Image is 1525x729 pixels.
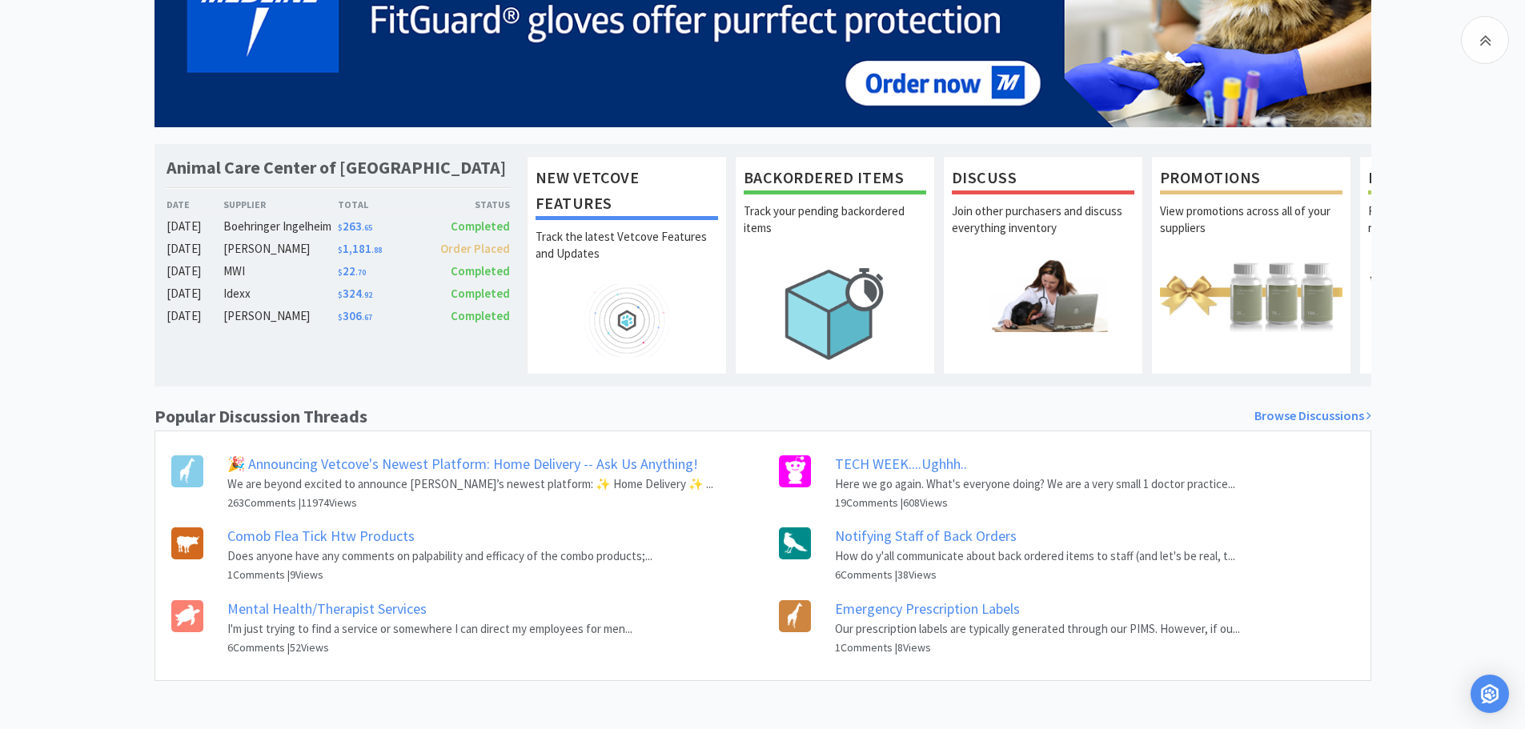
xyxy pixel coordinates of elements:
div: [DATE] [167,306,224,326]
a: [DATE]Boehringer Ingelheim$263.65Completed [167,217,511,236]
img: hero_discuss.png [952,258,1134,331]
span: $ [338,245,343,255]
span: $ [338,267,343,278]
h1: Backordered Items [744,165,926,194]
a: Browse Discussions [1254,406,1371,427]
div: Status [424,197,511,212]
div: [PERSON_NAME] [223,306,338,326]
h6: 6 Comments | 38 Views [835,566,1235,583]
h1: New Vetcove Features [536,165,718,220]
div: MWI [223,262,338,281]
span: . 70 [355,267,366,278]
span: $ [338,222,343,233]
a: Comob Flea Tick Htw Products [227,527,415,545]
div: [DATE] [167,284,224,303]
a: Mental Health/Therapist Services [227,599,427,618]
span: 306 [338,308,372,323]
p: We are beyond excited to announce [PERSON_NAME]’s newest platform: ✨ Home Delivery ✨ ... [227,475,713,494]
div: [DATE] [167,217,224,236]
a: Backordered ItemsTrack your pending backordered items [735,156,935,374]
div: [DATE] [167,262,224,281]
a: Emergency Prescription Labels [835,599,1020,618]
h6: 19 Comments | 608 Views [835,494,1235,511]
span: Completed [451,218,510,234]
div: Supplier [223,197,338,212]
p: Join other purchasers and discuss everything inventory [952,202,1134,258]
span: Completed [451,286,510,301]
img: hero_backorders.png [744,258,926,368]
span: Completed [451,308,510,323]
a: [DATE][PERSON_NAME]$306.67Completed [167,306,511,326]
p: Does anyone have any comments on palpability and efficacy of the combo products;... [227,547,652,566]
h1: Popular Discussion Threads [155,403,367,431]
span: $ [338,290,343,300]
a: Notifying Staff of Back Orders [835,527,1017,545]
span: 263 [338,218,372,234]
span: Order Placed [440,241,510,256]
span: $ [338,312,343,322]
div: [PERSON_NAME] [223,239,338,258]
p: View promotions across all of your suppliers [1160,202,1342,258]
span: . 67 [362,312,372,322]
p: Here we go again. What's everyone doing? We are a very small 1 doctor practice... [835,475,1235,494]
a: [DATE]Idexx$324.92Completed [167,284,511,303]
div: [DATE] [167,239,224,258]
p: Our prescription labels are typically generated through our PIMS. However, if ou... [835,619,1240,639]
span: Completed [451,263,510,278]
h6: 6 Comments | 52 Views [227,639,632,656]
a: 🎉 Announcing Vetcove's Newest Platform: Home Delivery -- Ask Us Anything! [227,455,698,473]
span: 324 [338,286,372,301]
a: [DATE][PERSON_NAME]$1,181.88Order Placed [167,239,511,258]
div: Total [338,197,424,212]
h1: Discuss [952,165,1134,194]
img: hero_promotions.png [1160,258,1342,331]
span: . 92 [362,290,372,300]
h6: 263 Comments | 11974 Views [227,494,713,511]
span: 1,181 [338,241,382,256]
a: [DATE]MWI$22.70Completed [167,262,511,281]
p: Track the latest Vetcove Features and Updates [536,228,718,284]
a: New Vetcove FeaturesTrack the latest Vetcove Features and Updates [527,156,727,374]
h6: 1 Comments | 8 Views [835,639,1240,656]
p: Track your pending backordered items [744,202,926,258]
span: . 88 [371,245,382,255]
h1: Promotions [1160,165,1342,194]
img: hero_feature_roadmap.png [536,284,718,357]
a: PromotionsView promotions across all of your suppliers [1151,156,1351,374]
p: I'm just trying to find a service or somewhere I can direct my employees for men... [227,619,632,639]
h6: 1 Comments | 9 Views [227,566,652,583]
h1: Animal Care Center of [GEOGRAPHIC_DATA] [167,156,506,179]
div: Date [167,197,224,212]
div: Boehringer Ingelheim [223,217,338,236]
a: TECH WEEK....Ughhh.. [835,455,967,473]
a: DiscussJoin other purchasers and discuss everything inventory [943,156,1143,374]
div: Open Intercom Messenger [1471,675,1509,713]
p: How do y'all communicate about back ordered items to staff (and let's be real, t... [835,547,1235,566]
span: . 65 [362,222,372,233]
div: Idexx [223,284,338,303]
span: 22 [338,263,366,278]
